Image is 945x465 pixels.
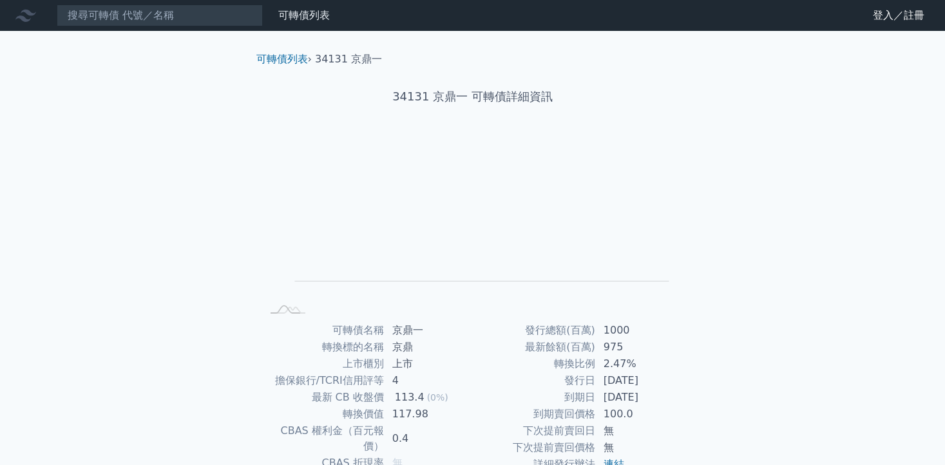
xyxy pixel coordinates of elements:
td: 無 [596,422,684,439]
td: 無 [596,439,684,456]
td: 0.4 [385,422,473,455]
td: CBAS 權利金（百元報價） [262,422,385,455]
td: 4 [385,372,473,389]
input: 搜尋可轉債 代號／名稱 [57,5,263,26]
a: 可轉債列表 [256,53,308,65]
td: 下次提前賣回價格 [473,439,596,456]
div: 113.4 [392,390,427,405]
td: 京鼎 [385,339,473,356]
li: › [256,52,312,67]
td: 下次提前賣回日 [473,422,596,439]
a: 可轉債列表 [278,9,330,21]
g: Chart [283,146,669,299]
td: 上市 [385,356,473,372]
td: 京鼎一 [385,322,473,339]
td: 最新餘額(百萬) [473,339,596,356]
span: (0%) [427,392,448,403]
td: 975 [596,339,684,356]
h1: 34131 京鼎一 可轉債詳細資訊 [246,88,700,106]
td: 擔保銀行/TCRI信用評等 [262,372,385,389]
td: 到期賣回價格 [473,406,596,422]
td: 100.0 [596,406,684,422]
td: 發行日 [473,372,596,389]
td: 轉換價值 [262,406,385,422]
td: [DATE] [596,372,684,389]
li: 34131 京鼎一 [315,52,382,67]
td: 2.47% [596,356,684,372]
td: 上市櫃別 [262,356,385,372]
td: 轉換標的名稱 [262,339,385,356]
td: 轉換比例 [473,356,596,372]
td: 發行總額(百萬) [473,322,596,339]
td: 可轉債名稱 [262,322,385,339]
td: 到期日 [473,389,596,406]
td: 117.98 [385,406,473,422]
td: 最新 CB 收盤價 [262,389,385,406]
a: 登入／註冊 [863,5,935,26]
td: 1000 [596,322,684,339]
td: [DATE] [596,389,684,406]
